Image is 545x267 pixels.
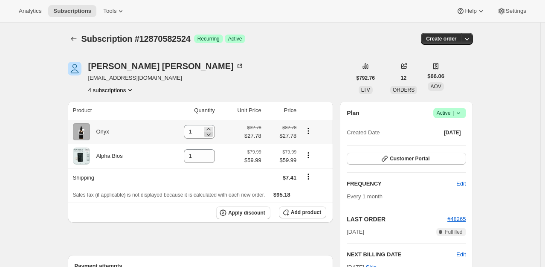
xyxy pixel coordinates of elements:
span: Add product [291,209,321,216]
span: [EMAIL_ADDRESS][DOMAIN_NAME] [88,74,244,82]
small: $79.99 [282,149,296,154]
span: $66.06 [427,72,444,81]
button: 12 [396,72,412,84]
button: Product actions [88,86,135,94]
button: Settings [492,5,531,17]
th: Price [264,101,299,120]
span: AOV [430,84,441,90]
span: Subscriptions [53,8,91,15]
button: $792.76 [351,72,380,84]
button: Add product [279,206,326,218]
small: $32.78 [282,125,296,130]
span: Sales tax (if applicable) is not displayed because it is calculated with each new order. [73,192,265,198]
span: Active [228,35,242,42]
div: [PERSON_NAME] [PERSON_NAME] [88,62,244,70]
button: Customer Portal [347,153,466,165]
span: Subscription #12870582524 [81,34,191,44]
button: Analytics [14,5,46,17]
span: Edit [456,180,466,188]
button: Edit [451,177,471,191]
button: Help [451,5,490,17]
span: Settings [506,8,526,15]
span: Apply discount [228,209,265,216]
button: Tools [98,5,130,17]
th: Quantity [159,101,217,120]
span: $59.99 [267,156,297,165]
span: Active [437,109,463,117]
span: Tools [103,8,116,15]
button: Edit [456,250,466,259]
span: 12 [401,75,406,81]
th: Shipping [68,168,160,187]
th: Unit Price [217,101,264,120]
span: Analytics [19,8,41,15]
span: $27.78 [244,132,261,140]
button: [DATE] [439,127,466,139]
a: #48265 [447,216,466,222]
span: Help [465,8,476,15]
span: Create order [426,35,456,42]
button: Apply discount [216,206,270,219]
div: Onyx [90,128,109,136]
th: Product [68,101,160,120]
span: $59.99 [244,156,261,165]
span: [DATE] [444,129,461,136]
span: Every 1 month [347,193,383,200]
span: Created Date [347,128,380,137]
span: Customer Portal [390,155,429,162]
h2: LAST ORDER [347,215,447,223]
div: Alpha Bios [90,152,123,160]
span: $792.76 [357,75,375,81]
button: Create order [421,33,461,45]
span: $27.78 [267,132,297,140]
span: brittney hamblin [68,62,81,75]
span: LTV [361,87,370,93]
span: Recurring [197,35,220,42]
h2: NEXT BILLING DATE [347,250,456,259]
button: #48265 [447,215,466,223]
span: Fulfilled [445,229,462,235]
span: | [452,110,454,116]
button: Subscriptions [68,33,80,45]
span: [DATE] [347,228,364,236]
h2: FREQUENCY [347,180,456,188]
button: Product actions [301,151,315,160]
small: $79.99 [247,149,261,154]
span: ORDERS [393,87,415,93]
button: Shipping actions [301,172,315,181]
img: product img [73,148,90,165]
h2: Plan [347,109,359,117]
button: Product actions [301,126,315,136]
small: $32.78 [247,125,261,130]
span: $7.41 [283,174,297,181]
button: Subscriptions [48,5,96,17]
span: $95.18 [273,192,290,198]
